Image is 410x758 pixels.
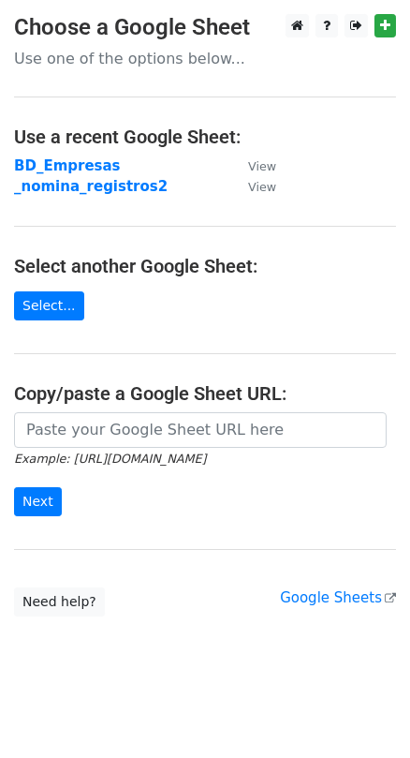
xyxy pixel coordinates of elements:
[229,178,276,195] a: View
[14,49,396,68] p: Use one of the options below...
[280,589,396,606] a: Google Sheets
[229,157,276,174] a: View
[14,255,396,277] h4: Select another Google Sheet:
[14,157,121,174] a: BD_Empresas
[248,159,276,173] small: View
[14,126,396,148] h4: Use a recent Google Sheet:
[14,382,396,405] h4: Copy/paste a Google Sheet URL:
[14,178,168,195] a: _nomina_registros2
[14,487,62,516] input: Next
[248,180,276,194] small: View
[14,412,387,448] input: Paste your Google Sheet URL here
[14,291,84,320] a: Select...
[14,587,105,617] a: Need help?
[14,14,396,41] h3: Choose a Google Sheet
[14,452,206,466] small: Example: [URL][DOMAIN_NAME]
